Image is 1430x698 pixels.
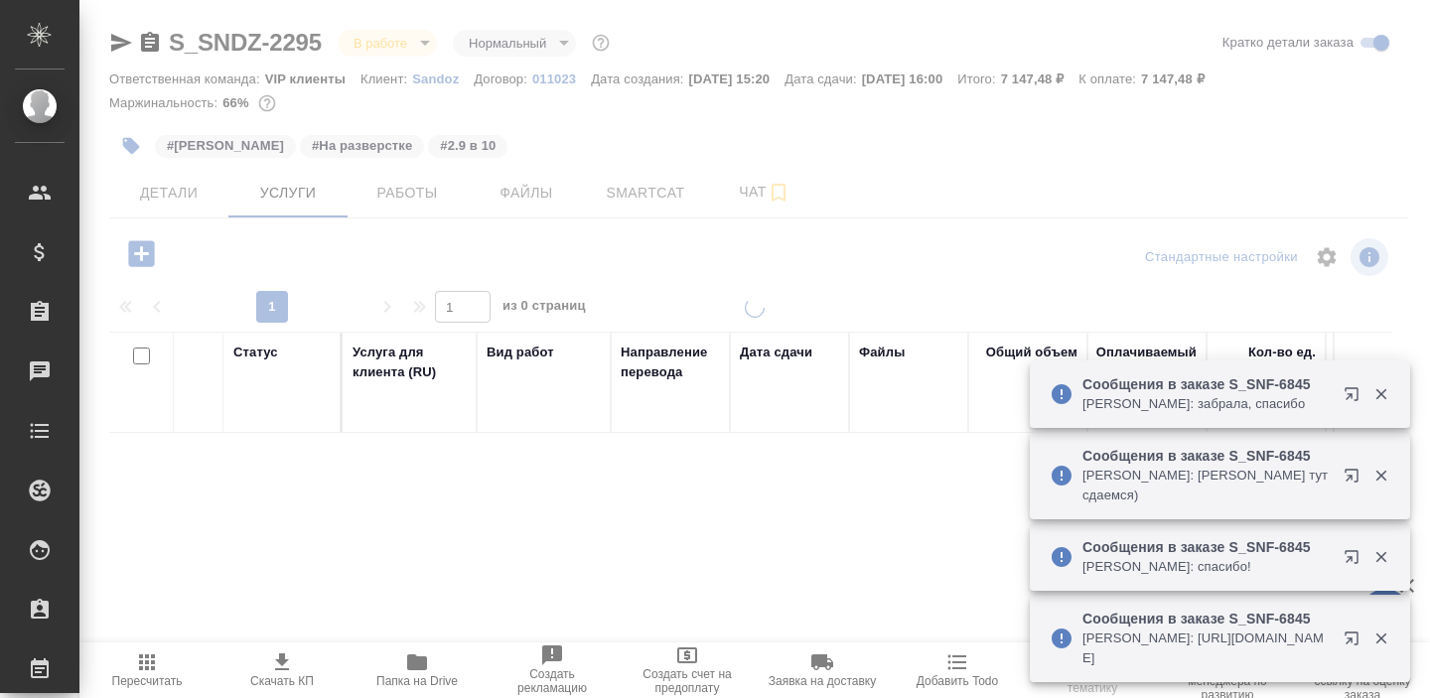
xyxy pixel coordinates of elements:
span: Заявка на доставку [769,674,876,688]
button: Папка на Drive [350,642,485,698]
button: Пересчитать [79,642,214,698]
div: Общий объем [986,343,1077,362]
p: Сообщения в заказе S_SNF-6845 [1082,609,1331,628]
p: Сообщения в заказе S_SNF-6845 [1082,446,1331,466]
span: Добавить Todo [917,674,998,688]
button: Открыть в новой вкладке [1332,456,1379,503]
p: [PERSON_NAME]: [PERSON_NAME] тут сдаемся) [1082,466,1331,505]
button: Определить тематику [1025,642,1160,698]
span: Создать счет на предоплату [632,667,743,695]
div: Кол-во ед. изм., выполняемое в час [1216,343,1316,422]
div: Оплачиваемый объем [1096,343,1197,382]
button: Создать рекламацию [485,642,620,698]
p: [PERSON_NAME]: [URL][DOMAIN_NAME] [1082,628,1331,668]
p: [PERSON_NAME]: спасибо! [1082,557,1331,577]
button: Открыть в новой вкладке [1332,374,1379,422]
button: Заявка на доставку [755,642,890,698]
button: Добавить Todo [890,642,1025,698]
span: Скачать КП [250,674,314,688]
button: Создать счет на предоплату [620,642,755,698]
button: Закрыть [1360,385,1401,403]
div: Вид работ [487,343,554,362]
span: Папка на Drive [376,674,458,688]
div: Дата сдачи [740,343,812,362]
div: Файлы [859,343,905,362]
div: Направление перевода [621,343,720,382]
button: Скачать КП [214,642,350,698]
span: Создать рекламацию [497,667,608,695]
button: Закрыть [1360,629,1401,647]
button: Закрыть [1360,467,1401,485]
p: [PERSON_NAME]: забрала, спасибо [1082,394,1331,414]
button: Закрыть [1360,548,1401,566]
div: Услуга для клиента (RU) [353,343,467,382]
button: Открыть в новой вкладке [1332,619,1379,666]
p: Сообщения в заказе S_SNF-6845 [1082,537,1331,557]
div: Статус [233,343,278,362]
button: Открыть в новой вкладке [1332,537,1379,585]
p: Сообщения в заказе S_SNF-6845 [1082,374,1331,394]
span: Пересчитать [112,674,183,688]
